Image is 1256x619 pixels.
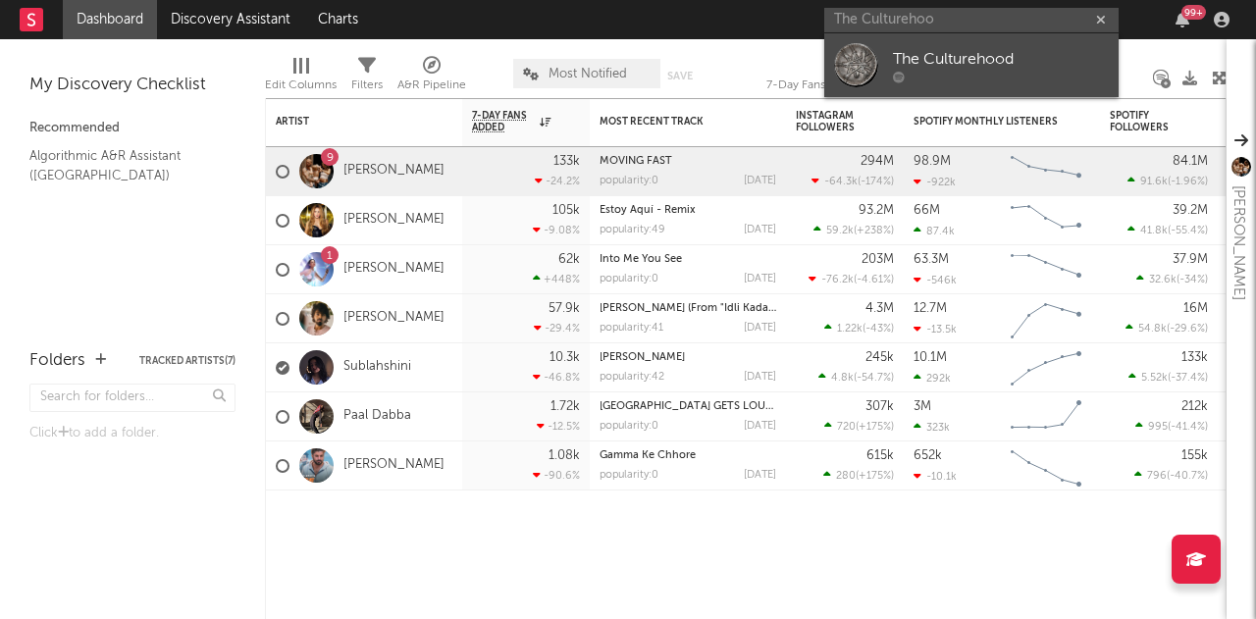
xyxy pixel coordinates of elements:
div: 99 + [1181,5,1206,20]
div: 84.1M [1173,155,1208,168]
span: 280 [836,471,856,482]
span: 5.52k [1141,373,1168,384]
div: [DATE] [744,421,776,432]
span: 59.2k [826,226,854,236]
span: +238 % [857,226,891,236]
div: A&R Pipeline [397,49,466,106]
svg: Chart title [1002,343,1090,392]
a: Algorithmic A&R Assistant ([GEOGRAPHIC_DATA]) [29,145,216,185]
div: 7-Day Fans Added (7-Day Fans Added) [766,49,914,106]
div: -46.8 % [533,371,580,384]
div: 7-Day Fans Added (7-Day Fans Added) [766,74,914,97]
div: Click to add a folder. [29,422,235,445]
div: [PERSON_NAME] [1227,185,1250,300]
div: Enjaami Thandhaane (From "Idli Kadai") [600,303,776,314]
div: 307k [865,400,894,413]
div: My Discovery Checklist [29,74,235,97]
div: popularity: 0 [600,176,658,186]
div: ( ) [1125,322,1208,335]
div: [DATE] [744,372,776,383]
a: Into Me You See [600,254,682,265]
span: +175 % [859,471,891,482]
div: Gamma Ke Chhore [600,450,776,461]
div: ( ) [1136,273,1208,285]
div: popularity: 0 [600,421,658,432]
input: Search for artists [824,8,1119,32]
a: Sublahshini [343,359,411,376]
span: -40.7 % [1170,471,1205,482]
div: ( ) [818,371,894,384]
span: Most Notified [549,68,627,80]
a: [PERSON_NAME] [343,261,445,278]
a: Paal Dabba [343,408,411,425]
div: -12.5 % [537,420,580,433]
div: 63.3M [914,253,949,266]
div: ( ) [824,322,894,335]
div: -13.5k [914,323,957,335]
div: Artist [276,116,423,128]
div: Filters [351,49,383,106]
span: -55.4 % [1171,226,1205,236]
span: -4.61 % [857,275,891,285]
svg: Chart title [1002,196,1090,245]
div: 93.2M [859,204,894,217]
span: 995 [1148,422,1168,433]
div: 16M [1183,302,1208,315]
div: popularity: 0 [600,470,658,481]
a: [PERSON_NAME] [343,163,445,180]
div: popularity: 41 [600,323,663,334]
span: -64.3k [824,177,858,187]
div: 57.9k [549,302,580,315]
div: ( ) [1128,371,1208,384]
div: -10.1k [914,470,957,483]
a: Gamma Ke Chhore [600,450,696,461]
div: Spotify Monthly Listeners [914,116,1061,128]
div: 10.3k [549,351,580,364]
a: [PERSON_NAME] [600,352,685,363]
input: Search for folders... [29,384,235,412]
span: 32.6k [1149,275,1177,285]
svg: Chart title [1002,294,1090,343]
span: 41.8k [1140,226,1168,236]
div: 62k [558,253,580,266]
div: Estoy Aquí - Remix [600,205,776,216]
div: -922k [914,176,956,188]
a: [PERSON_NAME] (From "Idli Kadai") [600,303,778,314]
div: 66M [914,204,940,217]
button: 99+ [1176,12,1189,27]
div: MOVING FAST [600,156,776,167]
div: ( ) [1134,469,1208,482]
div: ( ) [809,273,894,285]
div: 4.3M [865,302,894,315]
span: 54.8k [1138,324,1167,335]
a: [GEOGRAPHIC_DATA] GETS LOUD : MAX URB_N UN-MUTE [600,401,899,412]
div: 87.4k [914,225,955,237]
div: popularity: 42 [600,372,664,383]
span: -174 % [861,177,891,187]
div: ( ) [811,175,894,187]
span: -1.96 % [1171,177,1205,187]
div: [DATE] [744,176,776,186]
div: 39.2M [1173,204,1208,217]
div: 133k [1181,351,1208,364]
div: 292k [914,372,951,385]
span: -54.7 % [857,373,891,384]
div: -29.4 % [534,322,580,335]
div: [DATE] [744,323,776,334]
div: Most Recent Track [600,116,747,128]
span: 720 [837,422,856,433]
div: -24.2 % [535,175,580,187]
div: Instagram Followers [796,110,864,133]
div: ( ) [823,469,894,482]
a: [PERSON_NAME] [343,457,445,474]
span: 1.22k [837,324,863,335]
span: 4.8k [831,373,854,384]
div: 133k [553,155,580,168]
div: ( ) [1127,224,1208,236]
div: popularity: 0 [600,274,658,284]
span: 7-Day Fans Added [472,110,535,133]
svg: Chart title [1002,392,1090,441]
div: Edit Columns [265,49,337,106]
span: -41.4 % [1171,422,1205,433]
div: 294M [861,155,894,168]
